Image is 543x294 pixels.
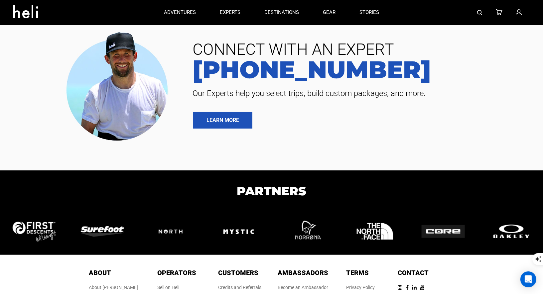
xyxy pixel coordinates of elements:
[218,269,259,277] span: Customers
[188,57,533,81] a: [PHONE_NUMBER]
[346,269,369,277] span: Terms
[81,226,124,237] img: logo
[520,271,536,287] div: Open Intercom Messenger
[354,211,396,252] img: logo
[218,285,262,290] a: Credits and Referrals
[193,112,252,129] a: LEARN MORE
[477,10,482,15] img: search-bar-icon.svg
[278,285,329,290] a: Become an Ambassador
[188,88,533,99] span: Our Experts help you select trips, build custom packages, and more.
[490,223,533,240] img: logo
[149,220,192,243] img: logo
[13,221,56,241] img: logo
[398,269,429,277] span: Contact
[278,269,329,277] span: Ambassadors
[422,225,465,238] img: logo
[61,27,178,144] img: contact our team
[264,9,299,16] p: destinations
[157,284,196,291] div: Sell on Heli
[157,269,196,277] span: Operators
[188,42,533,57] span: CONNECT WITH AN EXPERT
[164,9,196,16] p: adventures
[346,285,375,290] a: Privacy Policy
[220,9,240,16] p: experts
[218,211,259,252] img: logo
[286,211,328,252] img: logo
[89,284,138,291] div: About [PERSON_NAME]
[89,269,111,277] span: About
